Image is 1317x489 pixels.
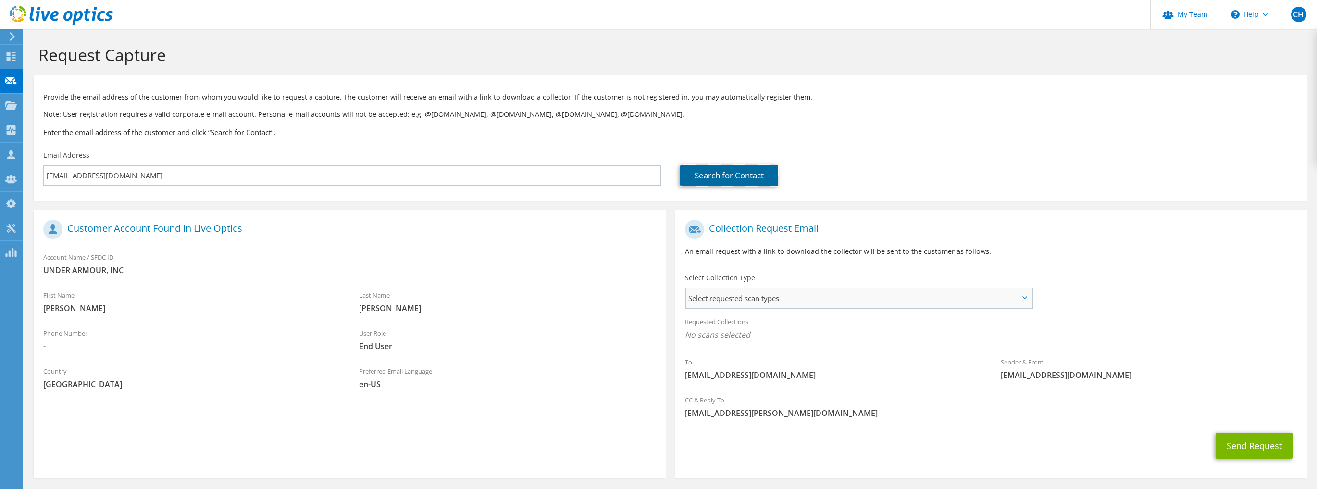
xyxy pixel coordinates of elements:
button: Send Request [1216,433,1293,459]
div: Country [34,361,349,394]
p: An email request with a link to download the collector will be sent to the customer as follows. [685,246,1298,257]
span: [EMAIL_ADDRESS][DOMAIN_NAME] [1001,370,1297,380]
div: CC & Reply To [675,390,1307,423]
h1: Collection Request Email [685,220,1293,239]
div: Last Name [349,285,665,318]
h1: Customer Account Found in Live Optics [43,220,651,239]
svg: \n [1231,10,1240,19]
div: Sender & From [991,352,1307,385]
label: Email Address [43,150,89,160]
span: [PERSON_NAME] [43,303,340,313]
span: UNDER ARMOUR, INC [43,265,656,276]
div: Preferred Email Language [349,361,665,394]
span: [EMAIL_ADDRESS][PERSON_NAME][DOMAIN_NAME] [685,408,1298,418]
span: [EMAIL_ADDRESS][DOMAIN_NAME] [685,370,982,380]
p: Note: User registration requires a valid corporate e-mail account. Personal e-mail accounts will ... [43,109,1298,120]
div: Account Name / SFDC ID [34,247,666,280]
span: [GEOGRAPHIC_DATA] [43,379,340,389]
span: [PERSON_NAME] [359,303,656,313]
span: CH [1291,7,1306,22]
label: Select Collection Type [685,273,755,283]
span: Select requested scan types [686,288,1032,308]
a: Search for Contact [680,165,778,186]
h3: Enter the email address of the customer and click “Search for Contact”. [43,127,1298,138]
span: No scans selected [685,329,1298,340]
h1: Request Capture [38,45,1298,65]
p: Provide the email address of the customer from whom you would like to request a capture. The cust... [43,92,1298,102]
div: To [675,352,991,385]
div: Phone Number [34,323,349,356]
span: en-US [359,379,656,389]
div: Requested Collections [675,312,1307,347]
div: First Name [34,285,349,318]
span: - [43,341,340,351]
span: End User [359,341,656,351]
div: User Role [349,323,665,356]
